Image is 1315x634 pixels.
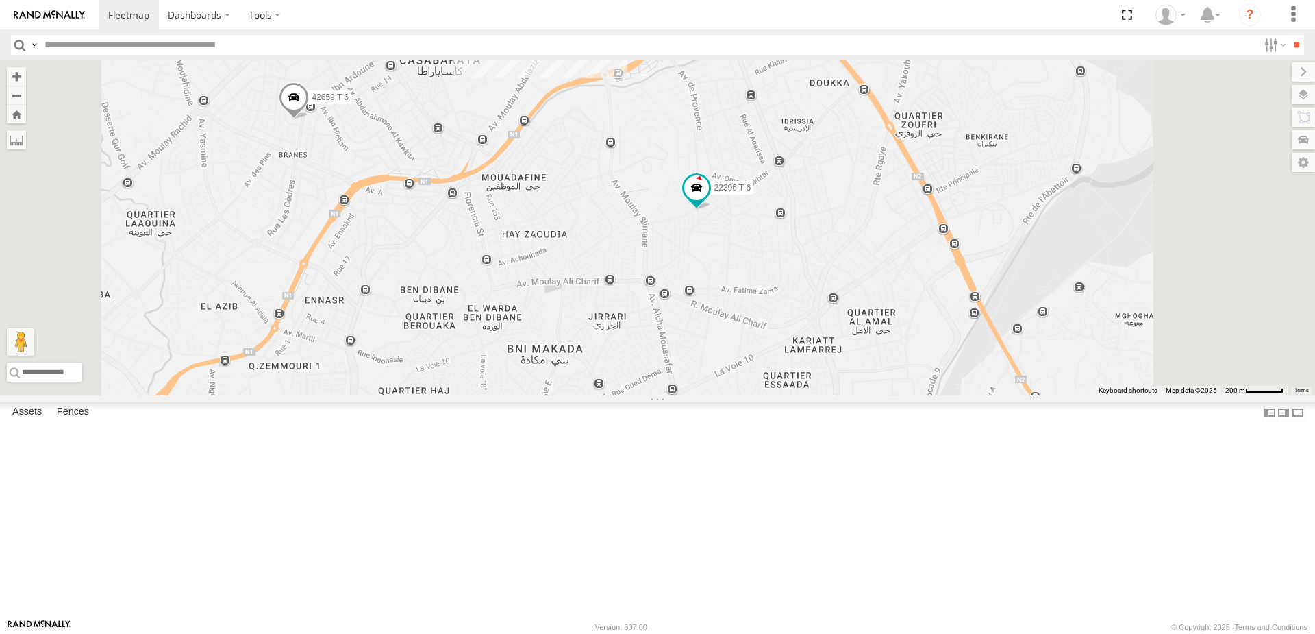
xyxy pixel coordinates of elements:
[595,623,647,631] div: Version: 307.00
[7,130,26,149] label: Measure
[8,620,71,634] a: Visit our Website
[1099,386,1157,395] button: Keyboard shortcuts
[1171,623,1307,631] div: © Copyright 2025 -
[29,35,40,55] label: Search Query
[1151,5,1190,25] div: Branch Tanger
[1225,387,1245,394] span: 200 m
[1291,402,1305,422] label: Hide Summary Table
[1239,4,1261,26] i: ?
[7,86,26,105] button: Zoom out
[1235,623,1307,631] a: Terms and Conditions
[1263,402,1277,422] label: Dock Summary Table to the Left
[1259,35,1288,55] label: Search Filter Options
[1294,388,1309,393] a: Terms (opens in new tab)
[7,328,34,356] button: Drag Pegman onto the map to open Street View
[312,93,349,102] span: 42659 T 6
[5,403,49,422] label: Assets
[1221,386,1288,395] button: Map Scale: 200 m per 52 pixels
[714,183,751,193] span: 22396 T 6
[7,105,26,123] button: Zoom Home
[50,403,96,422] label: Fences
[14,10,85,20] img: rand-logo.svg
[1292,153,1315,172] label: Map Settings
[1277,402,1290,422] label: Dock Summary Table to the Right
[1166,387,1217,394] span: Map data ©2025
[7,67,26,86] button: Zoom in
